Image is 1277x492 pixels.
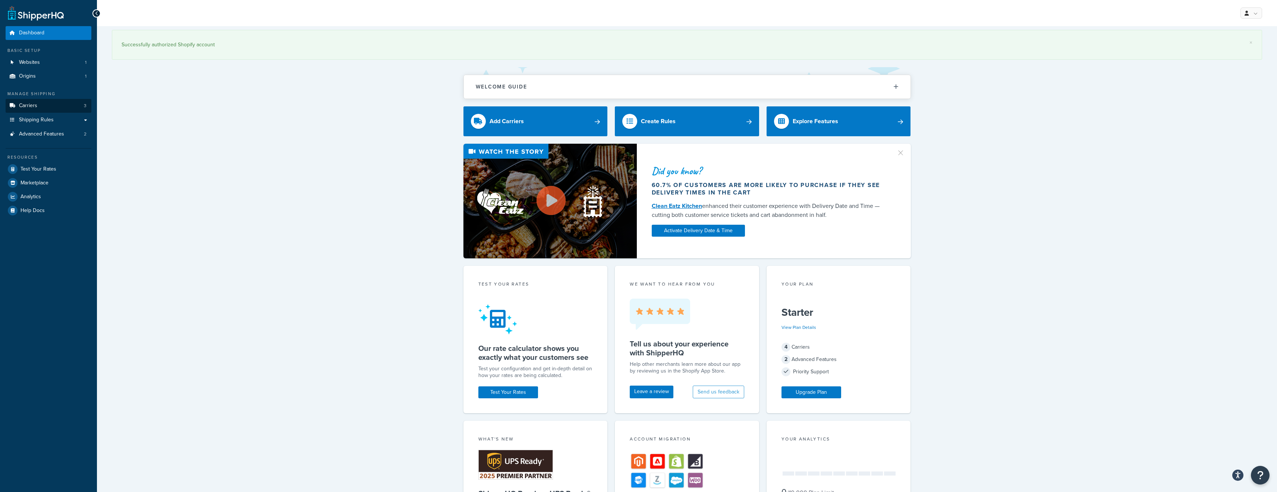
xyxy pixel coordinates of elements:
[21,208,45,214] span: Help Docs
[464,75,910,99] button: Welcome Guide
[793,116,838,127] div: Explore Features
[6,69,91,83] a: Origins1
[478,436,593,444] div: What's New
[6,91,91,97] div: Manage Shipping
[6,127,91,141] a: Advanced Features2
[781,281,896,289] div: Your Plan
[6,99,91,113] li: Carriers
[19,59,40,66] span: Websites
[652,202,702,210] a: Clean Eatz Kitchen
[6,154,91,161] div: Resources
[630,361,744,374] p: Help other merchants learn more about our app by reviewing us in the Shopify App Store.
[781,306,896,318] h5: Starter
[6,56,91,69] li: Websites
[19,73,36,80] span: Origins
[630,436,744,444] div: Account Migration
[6,204,91,217] a: Help Docs
[781,354,896,365] div: Advanced Features
[652,225,745,237] a: Activate Delivery Date & Time
[6,26,91,40] a: Dashboard
[476,84,527,90] h2: Welcome Guide
[652,202,887,219] div: enhanced their customer experience with Delivery Date and Time — cutting both customer service ti...
[478,365,593,379] div: Test your configuration and get in-depth detail on how your rates are being calculated.
[478,344,593,362] h5: Our rate calculator shows you exactly what your customers see
[6,56,91,69] a: Websites1
[19,131,64,137] span: Advanced Features
[781,386,841,398] a: Upgrade Plan
[6,176,91,190] a: Marketplace
[652,166,887,176] div: Did you know?
[781,324,816,331] a: View Plan Details
[6,47,91,54] div: Basic Setup
[781,436,896,444] div: Your Analytics
[490,116,524,127] div: Add Carriers
[781,342,896,352] div: Carriers
[84,103,87,109] span: 3
[478,386,538,398] a: Test Your Rates
[767,106,911,136] a: Explore Features
[19,30,44,36] span: Dashboard
[84,131,87,137] span: 2
[19,117,54,123] span: Shipping Rules
[630,339,744,357] h5: Tell us about your experience with ShipperHQ
[6,127,91,141] li: Advanced Features
[6,190,91,203] a: Analytics
[463,144,637,258] img: Video thumbnail
[615,106,759,136] a: Create Rules
[6,99,91,113] a: Carriers3
[122,40,1252,50] div: Successfully authorized Shopify account
[693,386,744,398] button: Send us feedback
[781,355,790,364] span: 2
[641,116,676,127] div: Create Rules
[85,73,87,80] span: 1
[652,181,887,196] div: 60.7% of customers are more likely to purchase if they see delivery times in the cart
[630,386,673,398] a: Leave a review
[6,113,91,127] a: Shipping Rules
[1249,40,1252,46] a: ×
[85,59,87,66] span: 1
[21,166,56,172] span: Test Your Rates
[6,69,91,83] li: Origins
[463,106,608,136] a: Add Carriers
[6,162,91,176] a: Test Your Rates
[630,281,744,287] p: we want to hear from you
[19,103,37,109] span: Carriers
[1251,466,1270,485] button: Open Resource Center
[478,281,593,289] div: Test your rates
[781,343,790,352] span: 4
[781,367,896,377] div: Priority Support
[21,194,41,200] span: Analytics
[21,180,48,186] span: Marketplace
